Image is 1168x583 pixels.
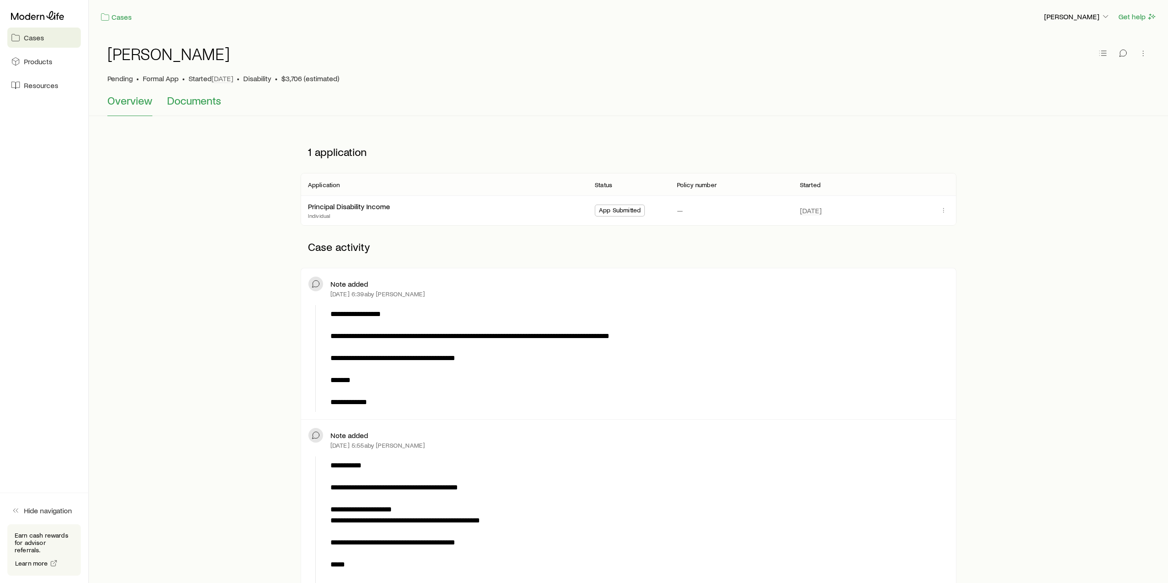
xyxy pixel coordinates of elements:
[330,431,368,440] p: Note added
[281,74,339,83] span: $3,706 (estimated)
[308,202,390,211] div: Principal Disability Income
[308,212,390,219] p: Individual
[301,233,956,261] p: Case activity
[1044,11,1111,22] button: [PERSON_NAME]
[212,74,233,83] span: [DATE]
[15,532,73,554] p: Earn cash rewards for advisor referrals.
[330,442,425,449] p: [DATE] 5:55a by [PERSON_NAME]
[330,290,425,298] p: [DATE] 6:39a by [PERSON_NAME]
[1044,12,1110,21] p: [PERSON_NAME]
[24,506,72,515] span: Hide navigation
[330,279,368,289] p: Note added
[167,94,221,107] span: Documents
[237,74,240,83] span: •
[107,94,1150,116] div: Case details tabs
[677,206,683,215] p: —
[15,560,48,566] span: Learn more
[107,74,133,83] p: Pending
[275,74,278,83] span: •
[243,74,271,83] span: Disability
[308,181,340,189] p: Application
[24,81,58,90] span: Resources
[7,51,81,72] a: Products
[301,138,956,166] p: 1 application
[7,524,81,576] div: Earn cash rewards for advisor referrals.Learn more
[7,500,81,521] button: Hide navigation
[7,75,81,95] a: Resources
[677,181,717,189] p: Policy number
[800,181,821,189] p: Started
[100,12,132,22] a: Cases
[595,181,612,189] p: Status
[136,74,139,83] span: •
[308,202,390,211] a: Principal Disability Income
[800,206,822,215] span: [DATE]
[24,33,44,42] span: Cases
[1118,11,1157,22] button: Get help
[107,94,152,107] span: Overview
[107,44,230,63] h1: [PERSON_NAME]
[189,74,233,83] p: Started
[7,28,81,48] a: Cases
[182,74,185,83] span: •
[24,57,52,66] span: Products
[143,74,179,83] span: Formal App
[599,206,641,216] span: App Submitted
